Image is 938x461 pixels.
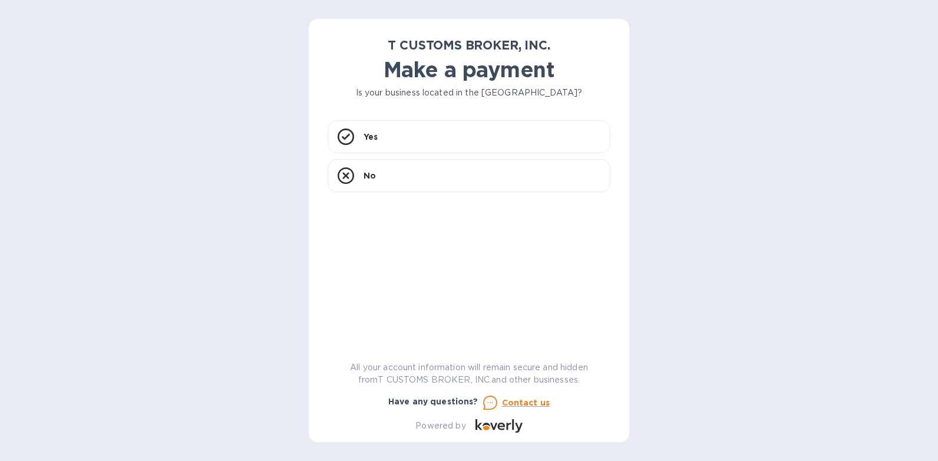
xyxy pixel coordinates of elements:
b: T CUSTOMS BROKER, INC. [388,38,550,52]
p: No [364,170,376,182]
h1: Make a payment [328,57,610,82]
p: Yes [364,131,378,143]
u: Contact us [502,398,550,407]
p: Powered by [415,420,465,432]
b: Have any questions? [388,397,478,406]
p: Is your business located in the [GEOGRAPHIC_DATA]? [328,87,610,99]
p: All your account information will remain secure and hidden from T CUSTOMS BROKER, INC. and other ... [328,361,610,386]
